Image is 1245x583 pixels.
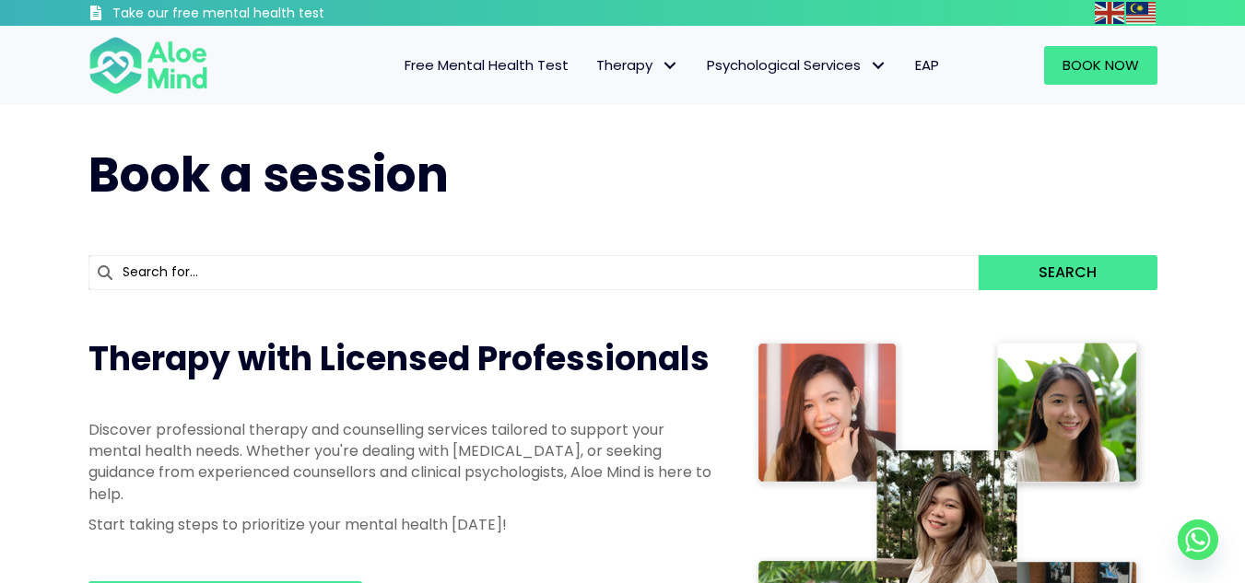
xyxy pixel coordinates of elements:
[979,255,1157,290] button: Search
[232,46,953,85] nav: Menu
[1126,2,1157,23] a: Malay
[582,46,693,85] a: TherapyTherapy: submenu
[1063,55,1139,75] span: Book Now
[88,35,208,96] img: Aloe mind Logo
[1126,2,1156,24] img: ms
[112,5,423,23] h3: Take our free mental health test
[1095,2,1124,24] img: en
[88,5,423,26] a: Take our free mental health test
[901,46,953,85] a: EAP
[657,52,684,79] span: Therapy: submenu
[915,55,939,75] span: EAP
[405,55,569,75] span: Free Mental Health Test
[693,46,901,85] a: Psychological ServicesPsychological Services: submenu
[707,55,887,75] span: Psychological Services
[1178,519,1218,560] a: Whatsapp
[88,255,980,290] input: Search for...
[596,55,679,75] span: Therapy
[88,141,449,208] span: Book a session
[1044,46,1157,85] a: Book Now
[88,514,715,535] p: Start taking steps to prioritize your mental health [DATE]!
[1095,2,1126,23] a: English
[88,419,715,505] p: Discover professional therapy and counselling services tailored to support your mental health nee...
[391,46,582,85] a: Free Mental Health Test
[865,52,892,79] span: Psychological Services: submenu
[88,335,710,382] span: Therapy with Licensed Professionals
